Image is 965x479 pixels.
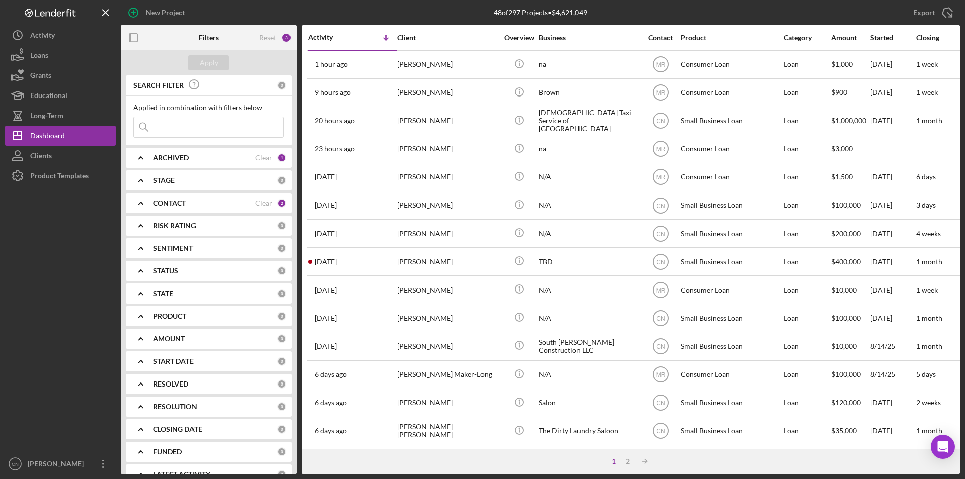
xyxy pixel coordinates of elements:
[397,305,498,331] div: [PERSON_NAME]
[681,276,781,303] div: Consumer Loan
[870,248,915,275] div: [DATE]
[539,79,639,106] div: Brown
[153,154,189,162] b: ARCHIVED
[681,418,781,444] div: Small Business Loan
[30,65,51,88] div: Grants
[916,398,941,407] time: 2 weeks
[870,164,915,190] div: [DATE]
[153,244,193,252] b: SENTIMENT
[656,146,665,153] text: MR
[539,108,639,134] div: [DEMOGRAPHIC_DATA] Taxi Service of [GEOGRAPHIC_DATA]
[539,51,639,78] div: na
[199,34,219,42] b: Filters
[656,258,665,265] text: CN
[397,164,498,190] div: [PERSON_NAME]
[681,34,781,42] div: Product
[539,390,639,416] div: Salon
[315,314,337,322] time: 2025-08-14 19:20
[315,117,355,125] time: 2025-08-18 21:37
[153,380,188,388] b: RESOLVED
[916,285,938,294] time: 1 week
[681,390,781,416] div: Small Business Loan
[784,361,830,388] div: Loan
[5,45,116,65] button: Loans
[784,333,830,359] div: Loan
[831,418,869,444] div: $35,000
[277,289,286,298] div: 0
[277,425,286,434] div: 0
[870,446,915,472] div: 8/14/25
[5,166,116,186] button: Product Templates
[5,126,116,146] a: Dashboard
[831,248,869,275] div: $400,000
[397,390,498,416] div: [PERSON_NAME]
[5,454,116,474] button: CN[PERSON_NAME]
[315,370,347,378] time: 2025-08-14 02:42
[397,446,498,472] div: [PERSON_NAME]
[870,192,915,219] div: [DATE]
[397,192,498,219] div: [PERSON_NAME]
[315,60,348,68] time: 2025-08-19 16:28
[153,335,185,343] b: AMOUNT
[315,399,347,407] time: 2025-08-14 02:01
[931,435,955,459] div: Open Intercom Messenger
[784,136,830,162] div: Loan
[784,108,830,134] div: Loan
[913,3,935,23] div: Export
[784,418,830,444] div: Loan
[784,192,830,219] div: Loan
[539,418,639,444] div: The Dirty Laundry Saloon
[281,33,292,43] div: 3
[656,202,665,209] text: CN
[5,65,116,85] button: Grants
[494,9,587,17] div: 48 of 297 Projects • $4,621,049
[255,199,272,207] div: Clear
[870,79,915,106] div: [DATE]
[539,248,639,275] div: TBD
[642,34,680,42] div: Contact
[870,305,915,331] div: [DATE]
[30,45,48,68] div: Loans
[539,333,639,359] div: South [PERSON_NAME] Construction LLC
[539,305,639,331] div: N/A
[5,106,116,126] a: Long-Term
[681,446,781,472] div: Small Business Loan
[315,145,355,153] time: 2025-08-18 18:20
[153,425,202,433] b: CLOSING DATE
[656,230,665,237] text: CN
[870,34,915,42] div: Started
[831,220,869,247] div: $200,000
[277,266,286,275] div: 0
[784,164,830,190] div: Loan
[315,258,337,266] time: 2025-08-17 18:59
[784,220,830,247] div: Loan
[153,290,173,298] b: STATE
[277,312,286,321] div: 0
[259,34,276,42] div: Reset
[916,88,938,97] time: 1 week
[831,333,869,359] div: $10,000
[870,220,915,247] div: [DATE]
[831,51,869,78] div: $1,000
[681,248,781,275] div: Small Business Loan
[916,370,936,378] time: 5 days
[916,426,942,435] time: 1 month
[784,248,830,275] div: Loan
[916,172,936,181] time: 6 days
[277,402,286,411] div: 0
[315,88,351,97] time: 2025-08-19 08:29
[870,51,915,78] div: [DATE]
[681,164,781,190] div: Consumer Loan
[277,447,286,456] div: 0
[255,154,272,162] div: Clear
[784,79,830,106] div: Loan
[656,428,665,435] text: CN
[681,333,781,359] div: Small Business Loan
[656,286,665,294] text: MR
[681,51,781,78] div: Consumer Loan
[277,470,286,479] div: 0
[277,379,286,389] div: 0
[277,176,286,185] div: 0
[903,3,960,23] button: Export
